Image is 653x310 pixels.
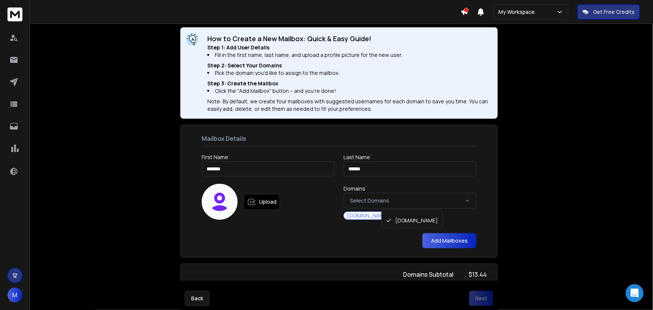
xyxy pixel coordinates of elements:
[593,8,635,16] p: Get Free Credits
[186,33,198,45] img: information
[403,270,454,279] h4: Domains Subtotal
[207,62,282,69] b: Step 2: Select Your Domains
[344,212,402,220] div: [DOMAIN_NAME]
[185,291,210,306] button: Back
[469,270,487,279] h2: $ 13.44
[7,288,22,303] span: M
[498,8,538,16] p: My Workspace
[344,193,476,209] button: Select Domains
[422,233,476,248] button: Add Mailboxes
[383,215,441,227] div: [DOMAIN_NAME]
[207,98,492,113] div: Note: By default, we create four mailboxes with suggested usernames for each domain to save you t...
[244,194,280,210] label: Upload
[207,80,278,87] b: Step 3: Create the Mailbox
[207,69,492,77] li: Pick the domain you'd like to assign to the mailbox.
[207,33,492,44] h1: How to Create a New Mailbox: Quick & Easy Guide!
[626,284,644,302] div: Open Intercom Messenger
[207,51,492,59] li: Fill in the first name, last name, and upload a profile picture for the new user.
[344,154,372,161] label: Last Name
[344,185,367,192] label: Domains
[207,44,269,51] b: Step 1: Add User Details
[207,87,492,95] li: Click the "Add Mailbox" button – and you're done!
[202,154,230,161] label: First Name
[202,134,476,146] p: Mailbox Details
